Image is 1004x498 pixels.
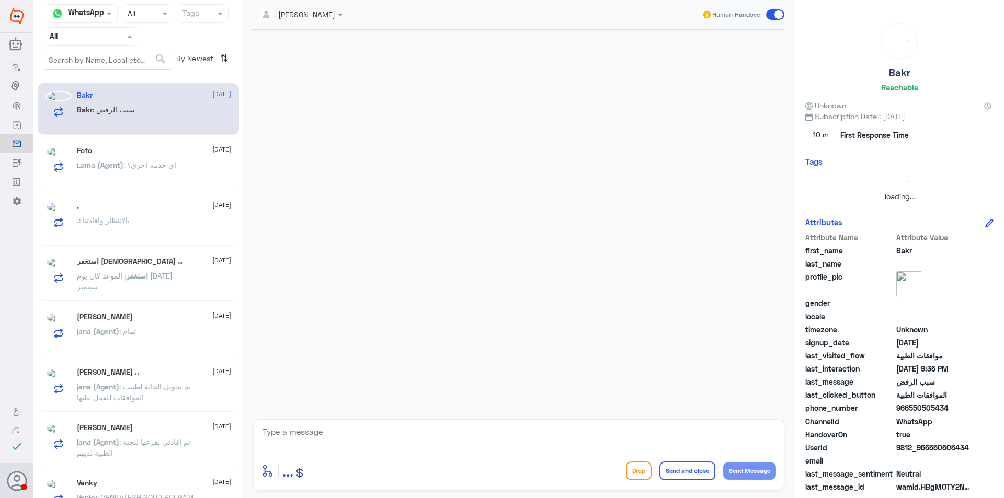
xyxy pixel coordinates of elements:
h5: استغفر الله و أتوب إليه [77,257,185,266]
span: [DATE] [212,145,231,154]
span: [DATE] [212,422,231,431]
button: search [154,51,167,68]
span: 10 m [805,126,837,145]
span: UserId [805,442,894,453]
h5: Abo Shabik [77,423,133,432]
div: loading... [808,172,991,191]
span: موافقات الطبية [896,350,972,361]
img: picture [45,202,72,212]
span: last_visited_flow [805,350,894,361]
h6: Attributes [805,217,842,227]
img: Widebot Logo [10,8,24,25]
span: jana (Agent) [77,437,119,446]
button: ... [282,459,293,482]
span: [DATE] [212,256,231,265]
h5: . [77,202,79,211]
span: Unknown [805,100,846,111]
span: 2 [896,416,972,427]
span: [DATE] [212,89,231,99]
button: Send Message [723,462,776,480]
span: last_clicked_button [805,389,894,400]
span: Bakr [896,245,972,256]
span: Attribute Value [896,232,972,243]
h5: إبراهيم .. [77,368,139,377]
span: By Newest [172,50,216,71]
span: gender [805,297,894,308]
h5: Bakr [889,67,910,79]
span: search [154,53,167,65]
span: null [896,311,972,322]
div: loading... [884,26,915,56]
h5: Mohammad Alshehri [77,312,133,321]
span: استغفر [126,271,148,280]
span: [DATE] [212,477,231,487]
span: : الموعد كان يوم [DATE] سبتمبر [77,271,173,291]
i: ⇅ [220,50,229,67]
h5: Venky [77,479,97,488]
img: picture [45,423,72,434]
span: [DATE] [212,366,231,376]
span: last_name [805,258,894,269]
img: picture [45,479,72,489]
img: whatsapp.png [50,6,65,21]
h6: Reachable [881,83,918,92]
span: HandoverOn [805,429,894,440]
span: wamid.HBgMOTY2NTUwNTA1NDM0FQIAEhgUM0FDQTdGRTgxQUEyOEJCNUVCMDUA [896,481,972,492]
button: Send and close [659,461,715,480]
span: Human Handover [712,10,762,19]
span: First Response Time [840,130,909,141]
span: jana (Agent) [77,327,119,335]
span: Attribute Name [805,232,894,243]
span: phone_number [805,402,894,413]
span: last_message_sentiment [805,468,894,479]
span: 0 [896,468,972,479]
img: picture [45,257,72,268]
span: last_interaction [805,363,894,374]
span: Lama (Agent) [77,160,123,169]
span: profile_pic [805,271,894,295]
span: ... [282,461,293,480]
h6: Tags [805,157,823,166]
img: picture [45,146,72,157]
span: last_message [805,376,894,387]
span: 2025-09-18T18:35:31.91Z [896,363,972,374]
img: picture [45,312,72,323]
span: سبب الرفض [896,376,972,387]
span: true [896,429,972,440]
i: check [10,440,23,453]
span: null [896,455,972,466]
span: signup_date [805,337,894,348]
span: : تم افادتي بفرعها للجنة الطبية لديهم [77,437,190,457]
span: : تم تحويل الحالة لطبيب الموافقات للعمل عليها [77,382,191,402]
span: الموافقات الطبية [896,389,972,400]
span: [DATE] [212,200,231,210]
span: locale [805,311,894,322]
img: picture [45,368,72,378]
span: 2025-09-18T18:19:30.989Z [896,337,972,348]
div: Tags [181,7,199,21]
span: 966550505434 [896,402,972,413]
img: picture [896,271,922,297]
span: null [896,297,972,308]
span: [DATE] [212,311,231,320]
span: : تمام [119,327,136,335]
span: : اي خدمه اخرى؟ [123,160,176,169]
span: : بالانتظار وافادتنا [79,216,130,225]
span: . [77,216,79,225]
span: Unknown [896,324,972,335]
span: email [805,455,894,466]
span: timezone [805,324,894,335]
span: last_message_id [805,481,894,492]
button: Avatar [7,471,27,491]
span: jana (Agent) [77,382,119,391]
span: loading... [885,192,915,201]
span: ChannelId [805,416,894,427]
span: Subscription Date : [DATE] [805,111,994,122]
span: 9812_966550505434 [896,442,972,453]
button: Drop [626,461,652,480]
h5: Fofo [77,146,92,155]
span: first_name [805,245,894,256]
